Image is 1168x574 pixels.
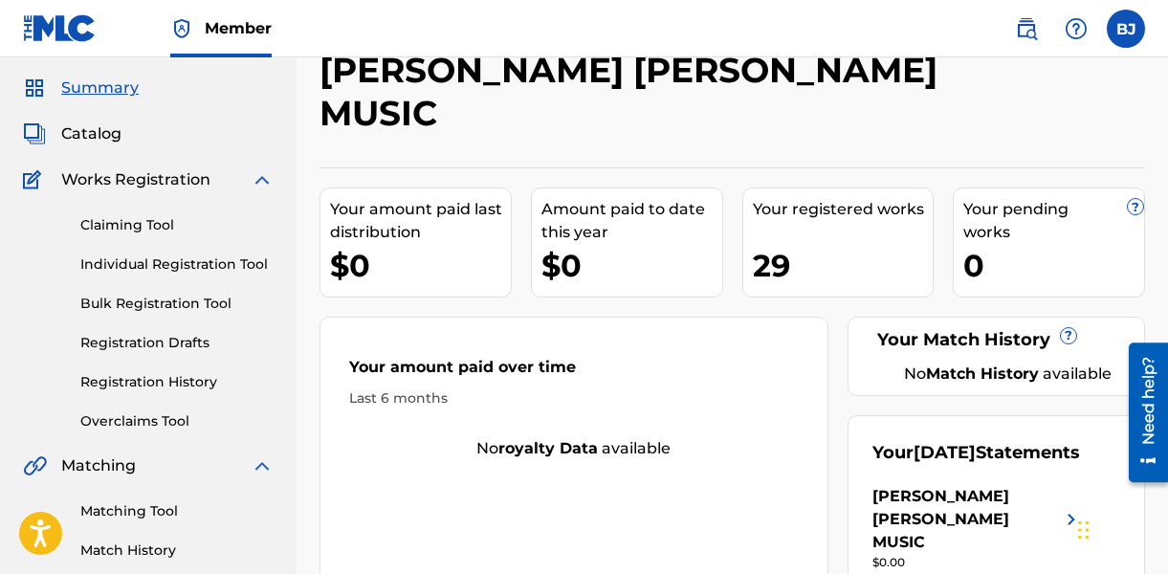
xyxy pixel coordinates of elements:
div: No available [320,437,827,460]
a: Match History [80,541,274,561]
img: MLC Logo [23,14,97,42]
a: Overclaims Tool [80,411,274,431]
a: Public Search [1007,10,1046,48]
strong: royalty data [498,439,598,457]
div: [PERSON_NAME] [PERSON_NAME] MUSIC [872,485,1060,554]
img: expand [251,168,274,191]
img: help [1065,17,1088,40]
a: Matching Tool [80,501,274,521]
span: ? [1128,199,1143,214]
span: Works Registration [61,168,210,191]
img: Works Registration [23,168,48,191]
iframe: Resource Center [1114,336,1168,490]
a: Claiming Tool [80,215,274,235]
div: Help [1057,10,1095,48]
img: Top Rightsholder [170,17,193,40]
a: Registration History [80,372,274,392]
h2: [PERSON_NAME] [PERSON_NAME] MUSIC [320,49,956,135]
span: Summary [61,77,139,99]
div: $0.00 [872,554,1083,571]
div: Your amount paid last distribution [330,198,511,244]
div: Your Statements [872,440,1080,466]
div: 29 [753,244,934,287]
span: Catalog [61,122,121,145]
img: search [1015,17,1038,40]
div: User Menu [1107,10,1145,48]
a: SummarySummary [23,77,139,99]
span: ? [1061,328,1076,343]
span: [DATE] [914,442,976,463]
img: Summary [23,77,46,99]
strong: Match History [926,364,1039,383]
div: Your Match History [872,327,1120,353]
a: Individual Registration Tool [80,254,274,275]
a: Registration Drafts [80,333,274,353]
img: Matching [23,454,47,477]
div: Last 6 months [349,388,799,408]
div: Drag [1078,501,1090,559]
a: Bulk Registration Tool [80,294,274,314]
div: Your pending works [963,198,1144,244]
div: No available [896,363,1120,386]
div: Amount paid to date this year [541,198,722,244]
div: Your registered works [753,198,934,221]
div: Your amount paid over time [349,356,799,388]
iframe: Chat Widget [1072,482,1168,574]
img: Catalog [23,122,46,145]
span: Matching [61,454,136,477]
a: CatalogCatalog [23,122,121,145]
div: 0 [963,244,1144,287]
img: expand [251,454,274,477]
div: $0 [330,244,511,287]
div: $0 [541,244,722,287]
img: right chevron icon [1060,485,1083,554]
span: Member [205,17,272,39]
